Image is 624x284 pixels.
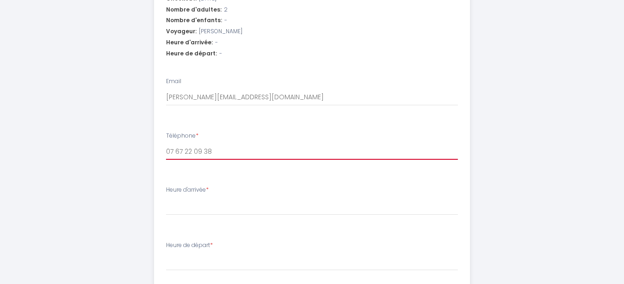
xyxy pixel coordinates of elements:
[224,6,228,14] span: 2
[166,27,197,36] span: Voyageur:
[166,38,213,47] span: Heure d'arrivée:
[166,49,217,58] span: Heure de départ:
[166,186,209,194] label: Heure d'arrivée
[166,16,222,25] span: Nombre d'enfants:
[199,27,242,36] span: [PERSON_NAME]
[166,6,222,14] span: Nombre d'adultes:
[166,241,213,250] label: Heure de départ
[166,77,181,86] label: Email
[166,132,198,140] label: Téléphone
[224,16,227,25] span: -
[215,38,218,47] span: -
[219,49,222,58] span: -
